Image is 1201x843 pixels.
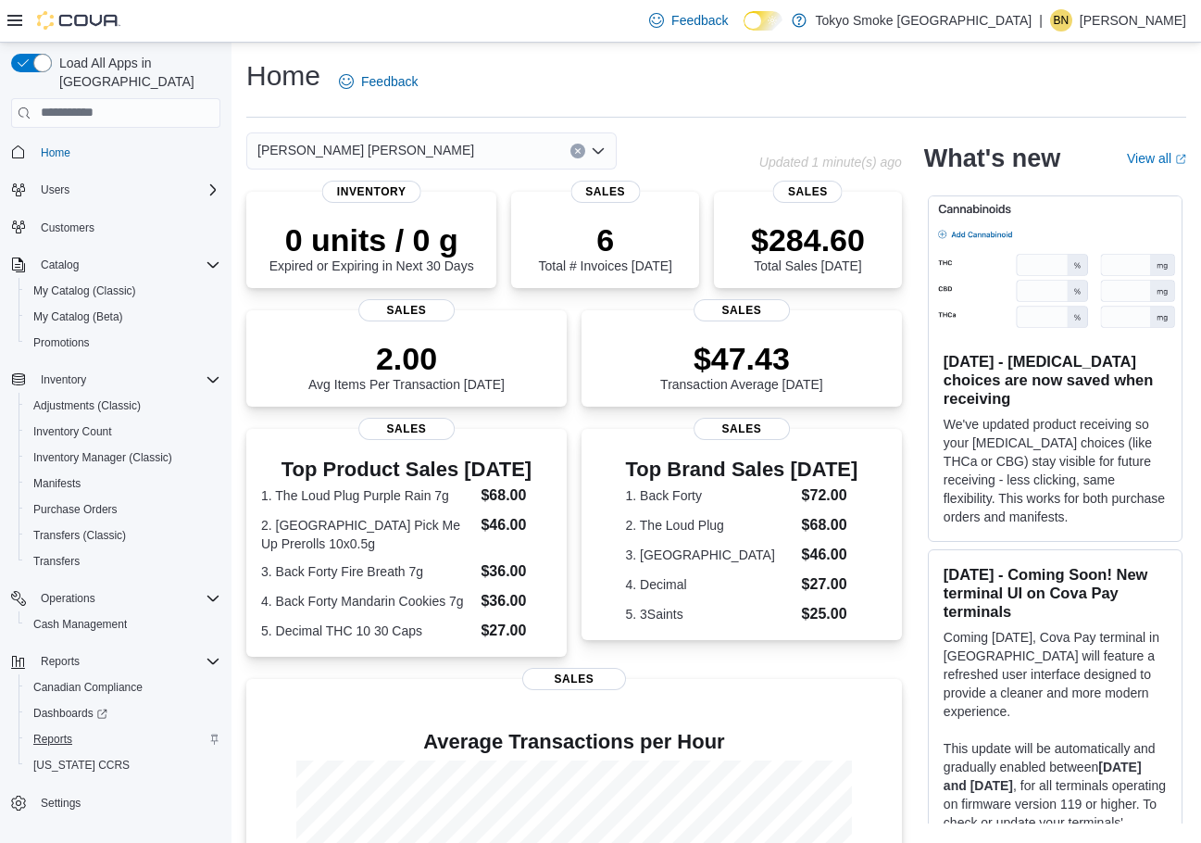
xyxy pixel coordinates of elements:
button: Cash Management [19,611,228,637]
span: Users [33,179,220,201]
span: Transfers [33,554,80,569]
input: Dark Mode [744,11,782,31]
span: Sales [694,418,790,440]
dd: $25.00 [802,603,858,625]
button: Settings [4,789,228,816]
div: Total Sales [DATE] [751,221,865,273]
a: Inventory Count [26,421,119,443]
div: Transaction Average [DATE] [660,340,823,392]
button: My Catalog (Classic) [19,278,228,304]
button: Adjustments (Classic) [19,393,228,419]
dd: $27.00 [802,573,858,596]
span: Sales [522,668,626,690]
a: Promotions [26,332,97,354]
span: Inventory Manager (Classic) [26,447,220,469]
a: Cash Management [26,613,134,635]
dd: $46.00 [802,544,858,566]
h4: Average Transactions per Hour [261,731,887,753]
span: Settings [33,791,220,814]
p: 2.00 [308,340,505,377]
span: Operations [41,591,95,606]
span: Reports [26,728,220,750]
dd: $36.00 [481,560,551,583]
button: Open list of options [591,144,606,158]
button: Users [4,177,228,203]
span: Home [41,145,70,160]
a: Transfers (Classic) [26,524,133,547]
span: Dashboards [26,702,220,724]
span: Inventory Manager (Classic) [33,450,172,465]
p: Coming [DATE], Cova Pay terminal in [GEOGRAPHIC_DATA] will feature a refreshed user interface des... [944,628,1167,721]
div: Total # Invoices [DATE] [538,221,671,273]
button: Reports [4,648,228,674]
button: My Catalog (Beta) [19,304,228,330]
button: Transfers (Classic) [19,522,228,548]
dd: $72.00 [802,484,858,507]
span: Transfers [26,550,220,572]
dd: $68.00 [481,484,551,507]
span: Cash Management [33,617,127,632]
h3: [DATE] - [MEDICAL_DATA] choices are now saved when receiving [944,352,1167,408]
a: Reports [26,728,80,750]
span: My Catalog (Beta) [26,306,220,328]
button: Operations [33,587,103,610]
span: Cash Management [26,613,220,635]
div: Expired or Expiring in Next 30 Days [269,221,474,273]
dt: 2. The Loud Plug [626,516,794,535]
dd: $36.00 [481,590,551,612]
button: Clear input [570,144,585,158]
button: Canadian Compliance [19,674,228,700]
h1: Home [246,57,320,94]
dt: 2. [GEOGRAPHIC_DATA] Pick Me Up Prerolls 10x0.5g [261,516,473,553]
dt: 1. The Loud Plug Purple Rain 7g [261,486,473,505]
a: My Catalog (Beta) [26,306,131,328]
button: Catalog [4,252,228,278]
a: Adjustments (Classic) [26,395,148,417]
dt: 1. Back Forty [626,486,794,505]
span: Feedback [361,72,418,91]
span: Settings [41,796,81,811]
dt: 3. Back Forty Fire Breath 7g [261,562,473,581]
span: Adjustments (Classic) [33,398,141,413]
span: Load All Apps in [GEOGRAPHIC_DATA] [52,54,220,91]
button: Inventory Count [19,419,228,445]
span: Purchase Orders [26,498,220,521]
p: Updated 1 minute(s) ago [759,155,902,170]
p: $47.43 [660,340,823,377]
button: Catalog [33,254,86,276]
h2: What's new [924,144,1060,173]
dd: $27.00 [481,620,551,642]
span: [US_STATE] CCRS [33,758,130,773]
a: Dashboards [19,700,228,726]
button: Inventory [4,367,228,393]
dd: $68.00 [802,514,858,536]
span: Operations [33,587,220,610]
p: 0 units / 0 g [269,221,474,258]
a: Purchase Orders [26,498,125,521]
span: Inventory [33,369,220,391]
h3: Top Product Sales [DATE] [261,459,552,481]
a: Feedback [332,63,425,100]
dt: 3. [GEOGRAPHIC_DATA] [626,546,794,564]
span: Canadian Compliance [26,676,220,698]
span: Inventory [322,181,421,203]
span: Sales [358,299,455,321]
button: Customers [4,214,228,241]
button: Operations [4,585,228,611]
button: Purchase Orders [19,497,228,522]
span: Catalog [41,258,79,272]
button: Inventory Manager (Classic) [19,445,228,471]
span: Sales [358,418,455,440]
button: Transfers [19,548,228,574]
span: Washington CCRS [26,754,220,776]
a: Canadian Compliance [26,676,150,698]
span: Promotions [26,332,220,354]
span: Inventory Count [33,424,112,439]
a: Manifests [26,472,88,495]
span: Feedback [671,11,728,30]
h3: [DATE] - Coming Soon! New terminal UI on Cova Pay terminals [944,565,1167,621]
button: [US_STATE] CCRS [19,752,228,778]
span: Catalog [33,254,220,276]
button: Users [33,179,77,201]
